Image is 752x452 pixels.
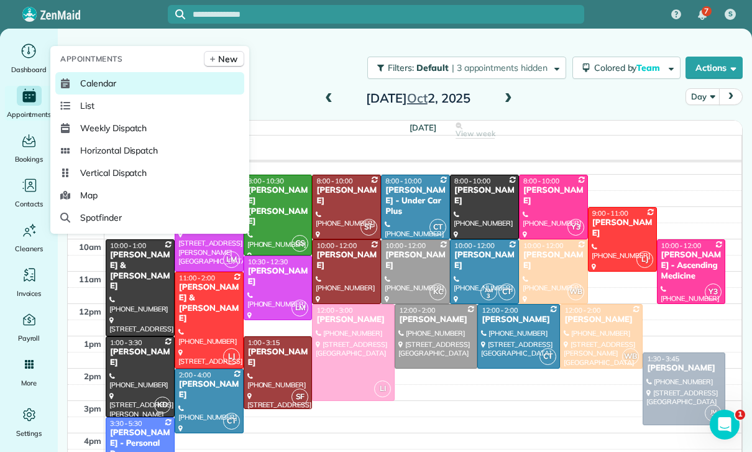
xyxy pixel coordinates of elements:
div: [PERSON_NAME] & [PERSON_NAME] [109,250,171,292]
a: Spotfinder [55,206,244,229]
h2: [DATE] 2, 2025 [341,91,496,105]
span: 1:30 - 3:45 [647,354,679,363]
span: Colored by [594,62,664,73]
span: Oct [407,90,428,106]
span: 12:00 - 2:00 [564,306,600,315]
span: 1:00 - 3:30 [110,338,142,347]
span: Cleaners [15,242,43,255]
span: 11:00 - 2:00 [179,274,215,282]
span: Y3 [705,284,722,300]
span: WB [567,284,584,300]
small: 2 [705,412,721,423]
a: Vertical Dispatch [55,162,244,184]
div: [PERSON_NAME] - Under Car Plus [385,185,446,217]
span: 12:00 - 2:00 [399,306,435,315]
span: SF [360,219,377,236]
a: Invoices [5,265,53,300]
a: Settings [5,405,53,440]
span: LM [291,300,308,316]
span: S [728,9,733,19]
div: [PERSON_NAME] [178,379,240,400]
a: Filters: Default | 3 appointments hidden [361,57,566,79]
span: 8:00 - 10:00 [316,177,352,185]
span: Team [636,62,662,73]
span: 2:00 - 4:00 [179,371,211,379]
span: Map [80,189,98,201]
button: Actions [686,57,743,79]
span: Vertical Dispatch [80,167,147,179]
span: View week [456,129,495,139]
span: | 3 appointments hidden [452,62,548,73]
span: KD [154,397,171,413]
a: Contacts [5,175,53,210]
button: Focus search [168,9,185,19]
span: KC [429,284,446,300]
span: Horizontal Dispatch [80,144,158,157]
span: 10:00 - 12:00 [661,241,702,250]
span: CT [429,219,446,236]
span: 11am [79,274,101,284]
span: LJ [636,251,653,268]
button: next [719,88,743,105]
div: [PERSON_NAME] [109,347,171,368]
span: 10:00 - 1:00 [110,241,146,250]
span: Spotfinder [80,211,122,224]
span: CT [223,413,240,430]
span: 1:00 - 3:15 [248,338,280,347]
button: Filters: Default | 3 appointments hidden [367,57,566,79]
span: 12:00 - 3:00 [316,306,352,315]
span: AM [485,287,493,293]
span: LM [223,251,240,268]
div: [PERSON_NAME] [564,315,639,325]
div: [PERSON_NAME] [PERSON_NAME] [247,185,309,228]
span: 12pm [79,307,101,316]
a: Map [55,184,244,206]
span: 8:00 - 10:30 [248,177,284,185]
span: Invoices [17,287,42,300]
span: 7 [704,6,708,16]
span: LJ [223,348,240,365]
span: Settings [16,427,42,440]
div: [PERSON_NAME] [316,250,377,271]
span: Dashboard [11,63,47,76]
span: 8:00 - 10:00 [454,177,490,185]
a: New [204,51,244,67]
a: Cleaners [5,220,53,255]
div: [PERSON_NAME] & [PERSON_NAME] [178,282,240,325]
span: Default [416,62,449,73]
button: Day [686,88,720,105]
span: 10:00 - 12:00 [316,241,357,250]
span: 8:00 - 10:00 [385,177,421,185]
a: Weekly Dispatch [55,117,244,139]
a: Payroll [5,310,53,344]
span: 12:00 - 2:00 [482,306,518,315]
a: Horizontal Dispatch [55,139,244,162]
span: New [218,53,237,65]
span: Appointments [7,108,52,121]
div: [PERSON_NAME] [398,315,474,325]
span: 9:00 - 11:00 [592,209,628,218]
span: 3:30 - 5:30 [110,419,142,428]
small: 3 [481,290,497,302]
button: Colored byTeam [572,57,681,79]
div: 7 unread notifications [689,1,715,29]
span: JM [710,408,717,415]
a: Calendar [55,72,244,95]
div: [PERSON_NAME] [385,250,446,271]
a: Appointments [5,86,53,121]
span: CT [498,284,515,300]
span: Contacts [15,198,43,210]
span: SF [291,389,308,405]
div: [PERSON_NAME] [316,315,391,325]
a: Dashboard [5,41,53,76]
div: [PERSON_NAME] [316,185,377,206]
span: 10:00 - 12:00 [523,241,564,250]
span: 10:00 - 12:00 [454,241,495,250]
div: [PERSON_NAME] [454,185,515,206]
svg: Focus search [175,9,185,19]
div: [PERSON_NAME] [481,315,556,325]
span: GS [291,235,308,252]
span: 10am [79,242,101,252]
div: [PERSON_NAME] [523,185,584,206]
div: [PERSON_NAME] [454,250,515,271]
